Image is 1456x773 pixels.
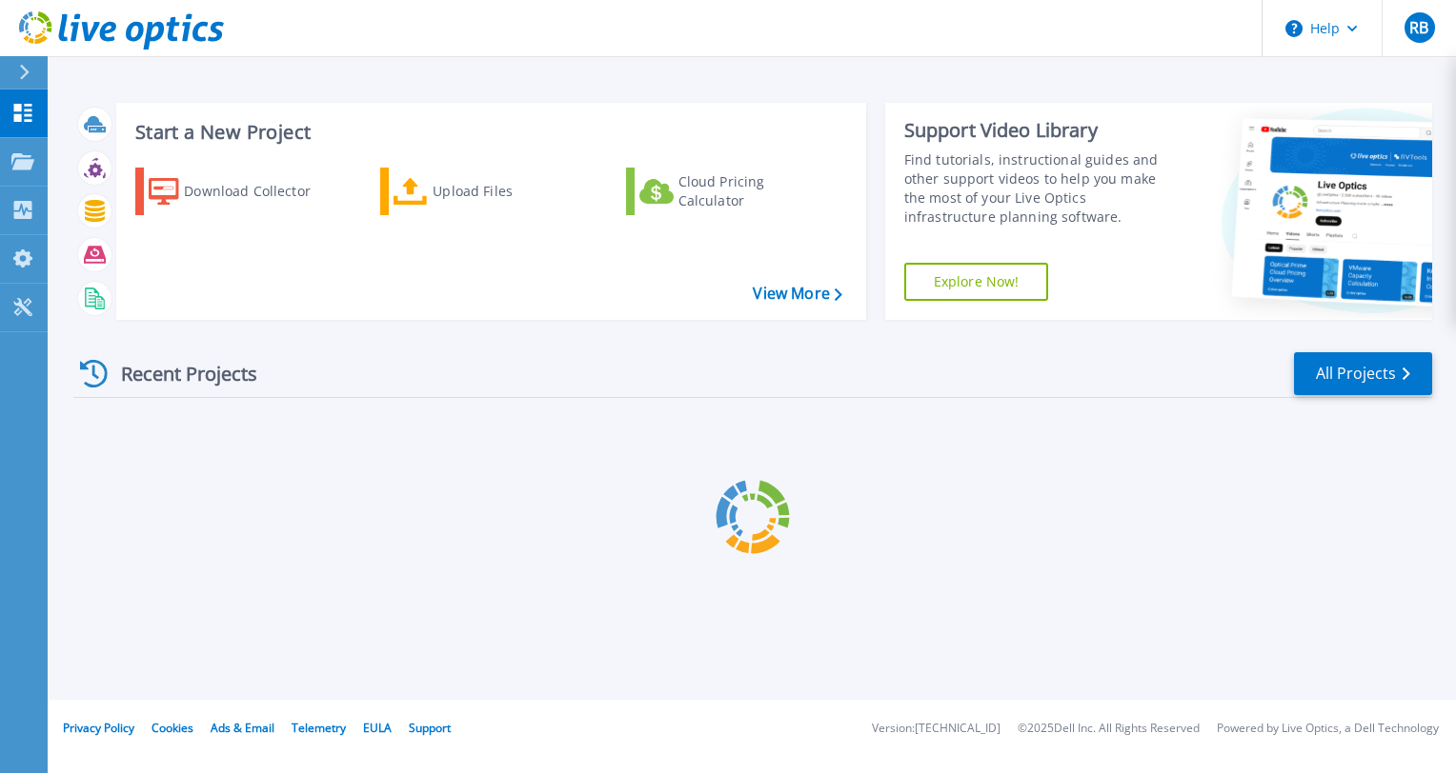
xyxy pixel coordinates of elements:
div: Find tutorials, instructional guides and other support videos to help you make the most of your L... [904,150,1179,227]
a: Cookies [152,720,193,736]
a: Support [409,720,451,736]
div: Download Collector [184,172,336,210]
a: Explore Now! [904,263,1049,301]
div: Upload Files [433,172,585,210]
a: Cloud Pricing Calculator [626,168,839,215]
span: RB [1409,20,1428,35]
li: Version: [TECHNICAL_ID] [872,723,1001,735]
div: Cloud Pricing Calculator [678,172,831,210]
a: Telemetry [292,720,346,736]
a: Ads & Email [211,720,274,736]
div: Support Video Library [904,118,1179,143]
a: Privacy Policy [63,720,134,736]
a: EULA [363,720,392,736]
a: Download Collector [135,168,348,215]
h3: Start a New Project [135,122,841,143]
li: © 2025 Dell Inc. All Rights Reserved [1018,723,1200,735]
a: All Projects [1294,352,1432,395]
li: Powered by Live Optics, a Dell Technology [1217,723,1439,735]
a: Upload Files [380,168,593,215]
div: Recent Projects [73,350,283,397]
a: View More [753,285,841,303]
